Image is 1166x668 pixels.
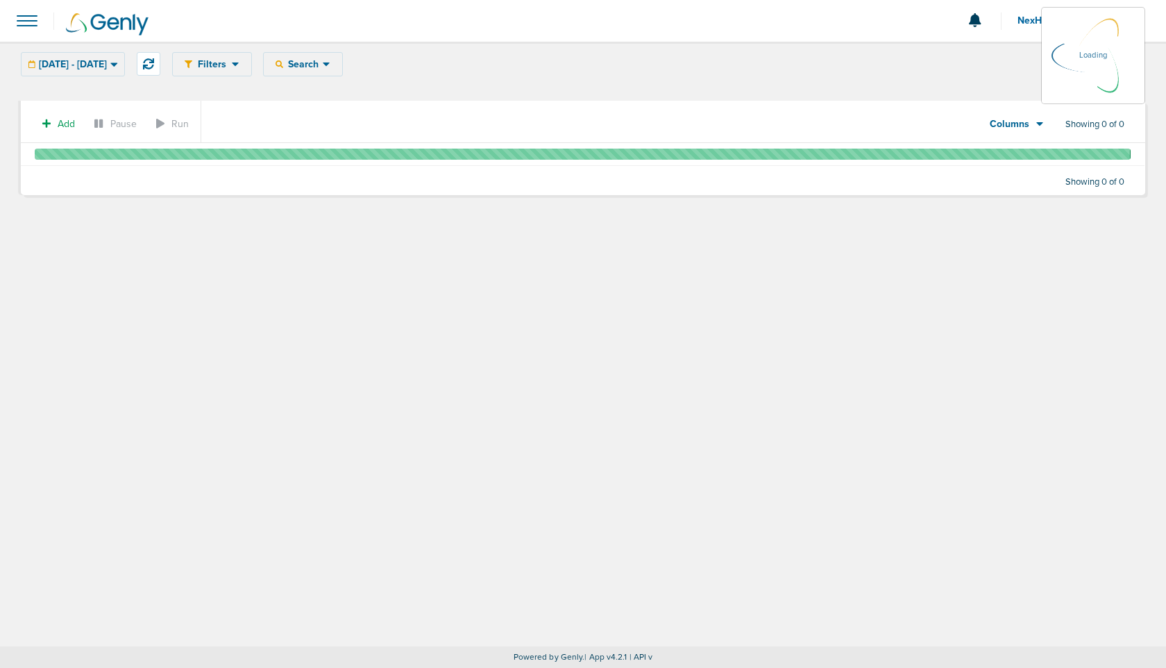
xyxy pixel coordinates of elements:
span: | API v [630,652,653,662]
button: Add [35,114,83,134]
span: | App v4.2.1 [584,652,627,662]
img: Genly [66,13,149,35]
span: NexHealth Advertiser [1017,16,1124,26]
span: Showing 0 of 0 [1065,176,1124,188]
span: Add [58,118,75,130]
span: Showing 0 of 0 [1065,119,1124,131]
p: Loading [1079,47,1107,64]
